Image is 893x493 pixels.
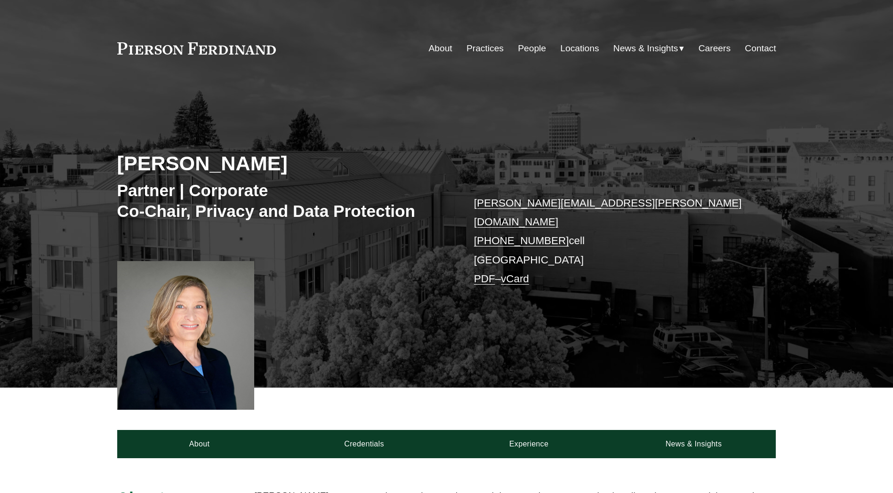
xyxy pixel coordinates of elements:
[474,197,742,228] a: [PERSON_NAME][EMAIL_ADDRESS][PERSON_NAME][DOMAIN_NAME]
[467,40,504,57] a: Practices
[447,430,611,458] a: Experience
[611,430,776,458] a: News & Insights
[117,180,447,221] h3: Partner | Corporate Co-Chair, Privacy and Data Protection
[745,40,776,57] a: Contact
[429,40,452,57] a: About
[474,194,748,289] p: cell [GEOGRAPHIC_DATA] –
[560,40,599,57] a: Locations
[613,40,678,57] span: News & Insights
[518,40,546,57] a: People
[474,235,569,246] a: [PHONE_NUMBER]
[699,40,731,57] a: Careers
[282,430,447,458] a: Credentials
[474,273,495,285] a: PDF
[613,40,684,57] a: folder dropdown
[117,430,282,458] a: About
[117,151,447,175] h2: [PERSON_NAME]
[501,273,529,285] a: vCard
